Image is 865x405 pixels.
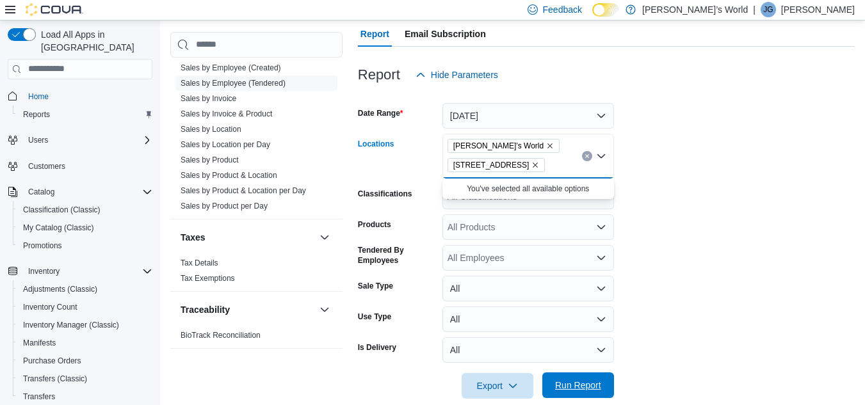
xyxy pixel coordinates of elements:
[18,220,99,235] a: My Catalog (Classic)
[23,338,56,348] span: Manifests
[18,238,152,253] span: Promotions
[781,2,855,17] p: [PERSON_NAME]
[23,356,81,366] span: Purchase Orders
[181,202,268,210] a: Sales by Product per Day
[181,109,272,118] a: Sales by Invoice & Product
[358,189,412,199] label: Classifications
[761,2,776,17] div: Jeremy Good
[26,3,83,16] img: Cova
[410,62,503,88] button: Hide Parameters
[358,342,396,353] label: Is Delivery
[28,135,48,145] span: Users
[18,335,152,351] span: Manifests
[18,202,106,218] a: Classification (Classic)
[181,258,218,268] span: Tax Details
[18,317,124,333] a: Inventory Manager (Classic)
[13,352,158,370] button: Purchase Orders
[3,183,158,201] button: Catalog
[18,353,86,369] a: Purchase Orders
[23,223,94,233] span: My Catalog (Classic)
[181,303,230,316] h3: Traceability
[23,88,152,104] span: Home
[23,374,87,384] span: Transfers (Classic)
[431,68,498,81] span: Hide Parameters
[442,103,614,129] button: [DATE]
[181,231,206,244] h3: Taxes
[18,107,55,122] a: Reports
[23,302,77,312] span: Inventory Count
[23,284,97,294] span: Adjustments (Classic)
[448,158,546,172] span: 265 L Street
[13,370,158,388] button: Transfers (Classic)
[18,389,60,404] a: Transfers
[23,158,152,174] span: Customers
[462,373,533,399] button: Export
[170,255,343,291] div: Taxes
[18,371,92,386] a: Transfers (Classic)
[181,93,236,104] span: Sales by Invoice
[18,353,152,369] span: Purchase Orders
[13,334,158,352] button: Manifests
[28,91,49,102] span: Home
[181,273,235,283] span: Tax Exemptions
[358,219,391,230] label: Products
[531,161,539,169] button: Remove 265 L Street from selection in this group
[181,63,281,73] span: Sales by Employee (Created)
[23,109,50,120] span: Reports
[453,159,530,171] span: [STREET_ADDRESS]
[23,184,60,200] button: Catalog
[18,202,152,218] span: Classification (Classic)
[358,312,391,322] label: Use Type
[181,109,272,119] span: Sales by Invoice & Product
[181,201,268,211] span: Sales by Product per Day
[555,379,601,392] span: Run Report
[358,139,394,149] label: Locations
[181,231,314,244] button: Taxes
[36,28,152,54] span: Load All Apps in [GEOGRAPHIC_DATA]
[181,258,218,267] a: Tax Details
[3,262,158,280] button: Inventory
[181,155,239,165] span: Sales by Product
[18,107,152,122] span: Reports
[596,253,606,263] button: Open list of options
[181,63,281,72] a: Sales by Employee (Created)
[448,184,609,194] p: You've selected all available options
[13,106,158,123] button: Reports
[13,280,158,298] button: Adjustments (Classic)
[181,186,306,195] a: Sales by Product & Location per Day
[543,3,582,16] span: Feedback
[753,2,756,17] p: |
[582,151,592,161] button: Clear input
[23,264,152,279] span: Inventory
[23,241,62,251] span: Promotions
[18,282,152,297] span: Adjustments (Classic)
[3,131,158,149] button: Users
[181,303,314,316] button: Traceability
[181,125,241,134] a: Sales by Location
[18,389,152,404] span: Transfers
[181,139,270,150] span: Sales by Location per Day
[596,222,606,232] button: Open list of options
[181,94,236,103] a: Sales by Invoice
[13,298,158,316] button: Inventory Count
[23,89,54,104] a: Home
[18,317,152,333] span: Inventory Manager (Classic)
[23,159,70,174] a: Customers
[18,238,67,253] a: Promotions
[181,124,241,134] span: Sales by Location
[18,282,102,297] a: Adjustments (Classic)
[181,330,261,340] span: BioTrack Reconciliation
[23,320,119,330] span: Inventory Manager (Classic)
[18,299,152,315] span: Inventory Count
[28,266,60,276] span: Inventory
[442,306,614,332] button: All
[360,21,389,47] span: Report
[23,132,53,148] button: Users
[453,139,544,152] span: [PERSON_NAME]’s World
[442,276,614,301] button: All
[405,21,486,47] span: Email Subscription
[317,230,332,245] button: Taxes
[181,186,306,196] span: Sales by Product & Location per Day
[181,79,286,88] a: Sales by Employee (Tendered)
